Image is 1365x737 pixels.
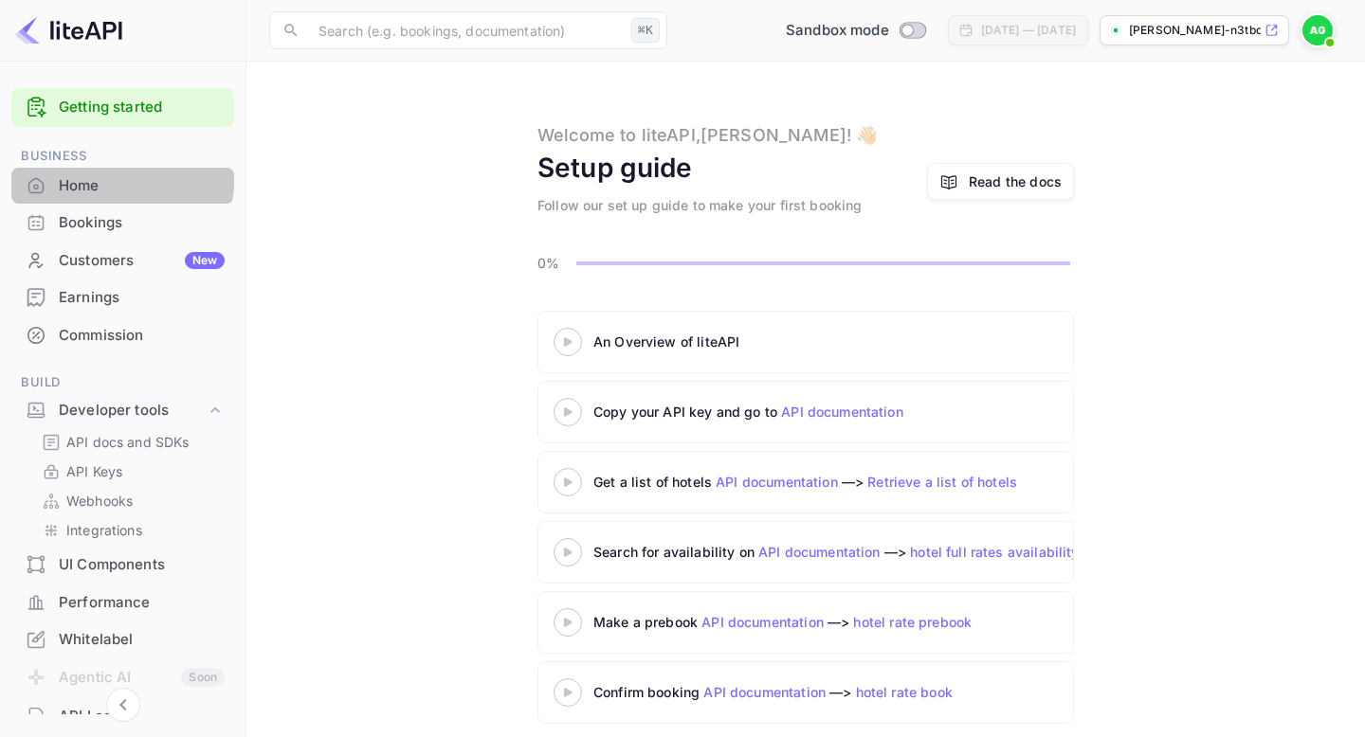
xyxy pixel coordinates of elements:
div: Copy your API key and go to [593,402,1067,422]
div: Performance [59,592,225,614]
a: Getting started [59,97,225,118]
div: CustomersNew [11,243,234,279]
a: Read the docs [969,171,1062,191]
div: Home [11,168,234,205]
span: Sandbox mode [786,20,889,42]
p: 0% [537,253,571,273]
div: Make a prebook —> [593,612,1067,632]
div: [DATE] — [DATE] [981,22,1076,39]
a: Read the docs [927,163,1074,200]
div: Customers [59,250,225,272]
a: Performance [11,584,234,620]
div: Commission [11,317,234,354]
div: New [185,252,225,269]
a: CustomersNew [11,243,234,278]
div: Whitelabel [59,629,225,651]
div: Integrations [34,516,227,544]
a: UI Components [11,547,234,582]
div: An Overview of liteAPI [593,332,1067,351]
a: Integrations [42,520,219,540]
div: UI Components [11,547,234,584]
div: Earnings [11,279,234,316]
p: API Keys [66,461,122,481]
div: Getting started [11,88,234,127]
img: LiteAPI logo [15,15,122,45]
input: Search (e.g. bookings, documentation) [307,11,624,49]
div: Get a list of hotels —> [593,472,1067,492]
button: Collapse navigation [106,688,140,722]
div: Search for availability on —> [593,542,1257,562]
a: Bookings [11,205,234,240]
div: Follow our set up guide to make your first booking [537,195,863,215]
div: Confirm booking —> [593,682,1067,702]
a: hotel rate book [856,684,953,700]
div: Switch to Production mode [778,20,933,42]
p: [PERSON_NAME]-n3tbd.nuit... [1129,22,1261,39]
a: API docs and SDKs [42,432,219,452]
a: API documentation [703,684,826,700]
div: Welcome to liteAPI, [PERSON_NAME] ! 👋🏻 [537,122,877,148]
a: Commission [11,317,234,352]
div: API Keys [34,458,227,485]
a: hotel rate prebook [853,614,972,630]
a: API documentation [781,404,903,420]
div: Performance [11,584,234,621]
div: UI Components [59,554,225,576]
img: Ahmed Galal [1302,15,1333,45]
a: Retrieve a list of hotels [867,474,1017,490]
div: Setup guide [537,148,693,188]
div: Home [59,175,225,197]
a: hotel full rates availability [910,544,1079,560]
a: Whitelabel [11,621,234,656]
a: API documentation [716,474,838,490]
div: Developer tools [59,400,206,422]
div: Webhooks [34,487,227,514]
a: API Logs [11,698,234,733]
p: API docs and SDKs [66,432,190,452]
span: Build [11,372,234,393]
a: API documentation [701,614,824,630]
a: Webhooks [42,491,219,511]
div: Bookings [11,205,234,242]
span: Business [11,146,234,167]
div: Earnings [59,287,225,309]
a: API Keys [42,461,219,481]
a: Earnings [11,279,234,315]
p: Integrations [66,520,142,540]
div: ⌘K [631,18,660,43]
div: API Logs [59,706,225,728]
a: Home [11,168,234,203]
div: Bookings [59,212,225,234]
p: Webhooks [66,491,133,511]
a: API documentation [758,544,881,560]
div: Whitelabel [11,621,234,658]
div: Developer tools [11,394,234,427]
div: API docs and SDKs [34,428,227,456]
div: Commission [59,325,225,347]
